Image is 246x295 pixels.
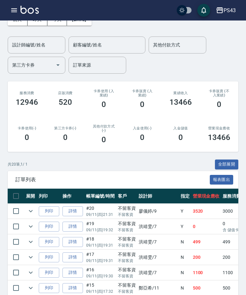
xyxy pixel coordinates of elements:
h3: 0 [140,100,144,109]
p: 09/11 (四) 19:30 [86,273,115,279]
td: 洪靖雯 /7 [137,250,179,265]
h3: 0 [102,100,106,109]
td: 洪靖雯 /7 [137,219,179,234]
h3: 0 [25,133,29,142]
p: 09/11 (四) 21:31 [86,212,115,217]
span: 訂單列表 [15,176,210,183]
p: 不留客資 [118,227,136,233]
h2: 卡券販賣 (入業績) [131,89,154,97]
h3: 520 [59,98,72,107]
td: Y [179,204,191,219]
button: PS43 [213,4,238,17]
button: expand row [26,237,36,247]
button: expand row [26,268,36,277]
button: expand row [26,283,36,293]
td: 廖儀婷 /9 [137,204,179,219]
th: 客戶 [116,189,137,204]
button: 列印 [39,283,59,293]
div: PS43 [224,6,236,14]
th: 列印 [37,189,61,204]
h2: 入金儲值 [169,126,192,130]
td: 3520 [191,204,221,219]
button: Open [53,60,63,70]
button: expand row [26,222,36,231]
a: 報表匯出 [210,176,234,182]
td: N [179,265,191,280]
h3: 13466 [208,133,230,142]
h3: 0 [102,135,106,144]
img: Logo [20,6,39,14]
td: 洪靖雯 /7 [137,265,179,280]
p: 09/11 (四) 19:31 [86,242,115,248]
td: N [179,250,191,265]
h2: 卡券使用(-) [15,126,38,130]
td: #18 [85,234,116,250]
td: #17 [85,250,116,265]
button: expand row [26,206,36,216]
button: 列印 [39,222,59,232]
td: #20 [85,204,116,219]
th: 展開 [24,189,37,204]
th: 設計師 [137,189,179,204]
button: 列印 [39,206,59,216]
td: 0 [191,219,221,234]
th: 指定 [179,189,191,204]
button: 列印 [39,252,59,262]
p: 不留客資 [118,258,136,264]
div: 不留客資 [118,205,136,212]
button: save [197,4,210,17]
a: 詳情 [62,206,83,216]
a: 詳情 [62,268,83,278]
div: 不留客資 [118,282,136,289]
h2: 營業現金應收 [208,126,231,130]
button: 報表匯出 [210,175,234,185]
h2: 業績收入 [169,91,192,95]
p: 09/11 (四) 17:32 [86,289,115,294]
td: 洪靖雯 /7 [137,234,179,250]
h3: 0 [140,133,144,142]
h3: 0 [178,133,183,142]
h3: 0 [217,100,221,109]
td: 200 [191,250,221,265]
h2: 其他付款方式(-) [92,124,115,133]
p: 不留客資 [118,212,136,217]
button: 全部展開 [215,160,239,169]
p: 不留客資 [118,242,136,248]
h2: 卡券使用 (入業績) [92,89,115,97]
h3: 0 [63,133,68,142]
p: 09/11 (四) 19:32 [86,227,115,233]
td: 499 [191,234,221,250]
h2: 入金使用(-) [131,126,154,130]
button: 列印 [39,268,59,278]
div: 不留客資 [118,266,136,273]
button: 列印 [39,237,59,247]
h2: 卡券販賣 (不入業績) [208,89,231,97]
td: #16 [85,265,116,280]
h2: 店販消費 [54,91,77,95]
td: #19 [85,219,116,234]
a: 詳情 [62,252,83,262]
p: 不留客資 [118,289,136,294]
th: 操作 [61,189,85,204]
td: N [179,234,191,250]
div: 不留客資 [118,251,136,258]
div: 不留客資 [118,220,136,227]
h3: 13466 [169,98,192,107]
h2: 第三方卡券(-) [54,126,77,130]
a: 詳情 [62,283,83,293]
th: 帳單編號/時間 [85,189,116,204]
h3: 12946 [16,98,38,107]
th: 營業現金應收 [191,189,221,204]
h3: 服務消費 [15,91,38,95]
p: 09/11 (四) 19:31 [86,258,115,264]
td: 1100 [191,265,221,280]
a: 詳情 [62,237,83,247]
button: expand row [26,252,36,262]
a: 詳情 [62,222,83,232]
td: Y [179,219,191,234]
div: 不留客資 [118,236,136,242]
p: 共 20 筆, 1 / 1 [8,161,28,167]
p: 不留客資 [118,273,136,279]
